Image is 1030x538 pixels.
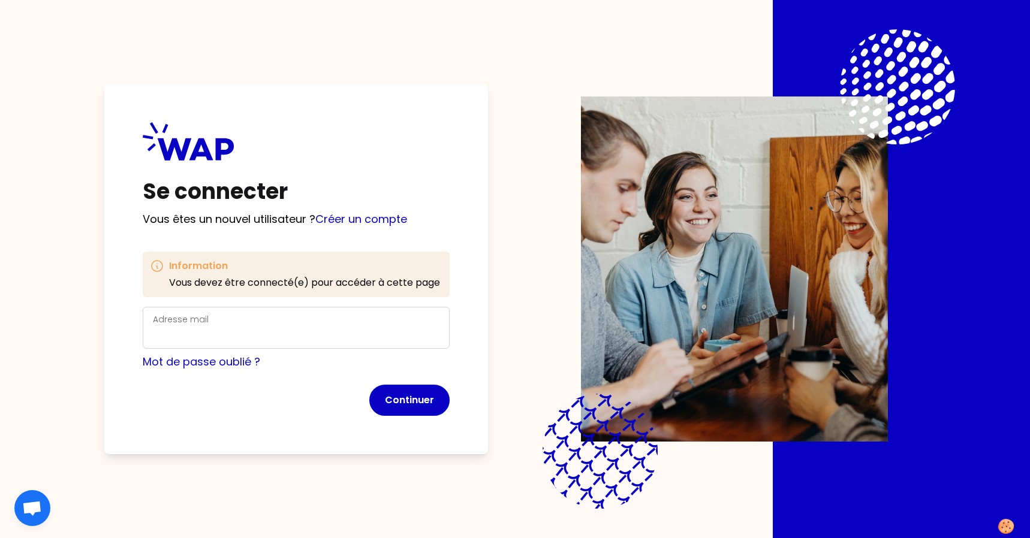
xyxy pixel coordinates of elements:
[143,354,260,369] a: Mot de passe oublié ?
[14,490,50,526] div: Ouvrir le chat
[315,211,407,226] a: Créer un compte
[169,259,440,273] h3: Information
[169,276,440,290] p: Vous devez être connecté(e) pour accéder à cette page
[143,211,450,228] p: Vous êtes un nouvel utilisateur ?
[143,180,450,204] h1: Se connecter
[153,313,209,325] label: Adresse mail
[369,385,450,416] button: Continuer
[581,96,888,442] img: Description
